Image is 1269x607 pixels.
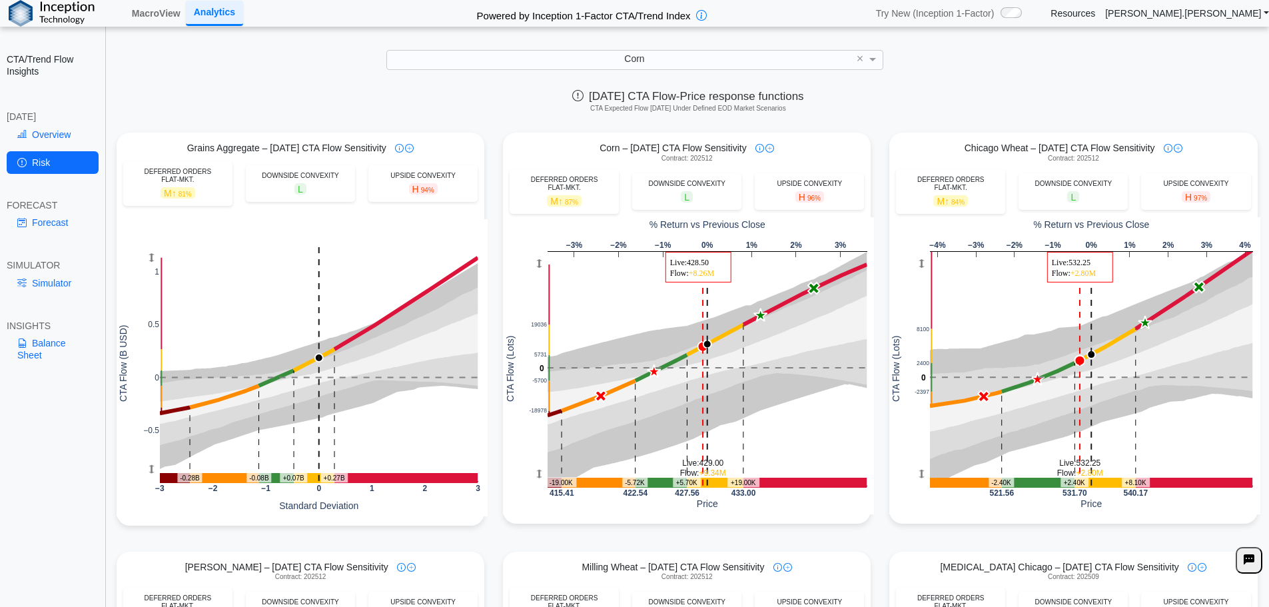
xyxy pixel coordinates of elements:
[1025,598,1121,606] div: DOWNSIDE CONVEXITY
[7,123,99,146] a: Overview
[7,53,99,77] h2: CTA/Trend Flow Insights
[1048,573,1099,581] span: Contract: 202509
[582,561,764,573] span: Milling Wheat – [DATE] CTA Flow Sensitivity
[1051,7,1095,19] a: Resources
[661,155,713,163] span: Contract: 202512
[1174,144,1182,153] img: plus-icon.svg
[405,144,414,153] img: plus-icon.svg
[795,191,824,203] span: H
[179,191,192,198] span: 81%
[661,573,713,581] span: Contract: 202512
[558,196,563,207] span: ↑
[407,563,416,572] img: plus-icon.svg
[1067,191,1079,203] span: L
[681,191,693,203] span: L
[294,183,306,195] span: L
[252,598,348,606] div: DOWNSIDE CONVEXITY
[1148,180,1244,188] div: UPSIDE CONVEXITY
[7,259,99,271] div: SIMULATOR
[516,176,612,192] div: DEFERRED ORDERS FLAT-MKT.
[1198,563,1206,572] img: plus-icon.svg
[7,151,99,174] a: Risk
[1194,195,1207,202] span: 97%
[761,180,857,188] div: UPSIDE CONVEXITY
[965,142,1155,154] span: Chicago Wheat – [DATE] CTA Flow Sensitivity
[421,187,434,194] span: 94%
[1025,180,1121,188] div: DOWNSIDE CONVEXITY
[172,188,177,199] span: ↑
[639,598,735,606] div: DOWNSIDE CONVEXITY
[773,563,782,572] img: info-icon.svg
[807,195,821,202] span: 96%
[1164,144,1172,153] img: info-icon.svg
[275,573,326,581] span: Contract: 202512
[113,105,1263,113] h5: CTA Expected Flow [DATE] Under Defined EOD Market Scenarios
[1182,191,1210,203] span: H
[547,195,582,207] span: M
[945,196,949,207] span: ↑
[1188,563,1196,572] img: info-icon.svg
[375,172,471,180] div: UPSIDE CONVEXITY
[951,199,965,206] span: 84%
[857,53,864,65] span: ×
[755,144,764,153] img: info-icon.svg
[185,561,388,573] span: [PERSON_NAME] – [DATE] CTA Flow Sensitivity
[395,144,404,153] img: info-icon.svg
[161,187,195,199] span: M
[565,199,578,206] span: 87%
[375,598,471,606] div: UPSIDE CONVEXITY
[903,176,999,192] div: DEFERRED ORDERS FLAT-MKT.
[1105,7,1269,19] a: [PERSON_NAME].[PERSON_NAME]
[783,563,792,572] img: plus-icon.svg
[130,168,226,184] div: DEFERRED ORDERS FLAT-MKT.
[876,7,995,19] span: Try New (Inception 1-Factor)
[472,4,696,23] h2: Powered by Inception 1-Factor CTA/Trend Index
[7,211,99,234] a: Forecast
[572,90,803,103] span: [DATE] CTA Flow-Price response functions
[765,144,774,153] img: plus-icon.svg
[1148,598,1244,606] div: UPSIDE CONVEXITY
[186,1,243,25] a: Analytics
[7,272,99,295] a: Simulator
[624,53,644,64] span: Corn
[600,142,746,154] span: Corn – [DATE] CTA Flow Sensitivity
[940,561,1178,573] span: [MEDICAL_DATA] Chicago – [DATE] CTA Flow Sensitivity
[933,195,968,207] span: M
[639,180,735,188] div: DOWNSIDE CONVEXITY
[855,51,866,69] span: Clear value
[397,563,406,572] img: info-icon.svg
[1048,155,1099,163] span: Contract: 202512
[187,142,386,154] span: Grains Aggregate – [DATE] CTA Flow Sensitivity
[127,2,186,25] a: MacroView
[7,320,99,332] div: INSIGHTS
[252,172,348,180] div: DOWNSIDE CONVEXITY
[7,111,99,123] div: [DATE]
[7,332,99,366] a: Balance Sheet
[409,183,438,195] span: H
[7,199,99,211] div: FORECAST
[761,598,857,606] div: UPSIDE CONVEXITY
